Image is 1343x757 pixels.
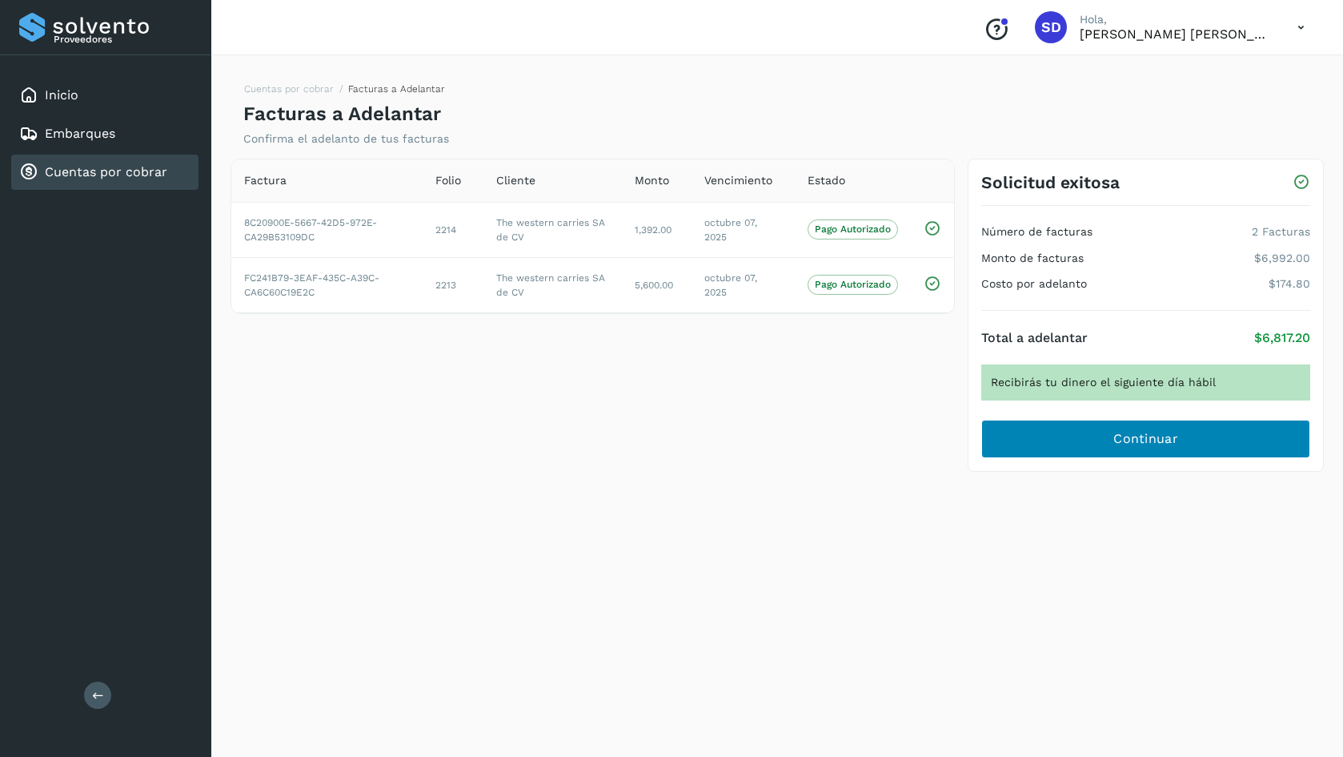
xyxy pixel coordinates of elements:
[423,257,483,312] td: 2213
[1080,13,1272,26] p: Hola,
[635,172,669,189] span: Monto
[243,132,449,146] p: Confirma el adelanto de tus facturas
[11,116,198,151] div: Embarques
[981,277,1087,291] h4: Costo por adelanto
[483,202,622,257] td: The western carries SA de CV
[45,126,115,141] a: Embarques
[54,34,192,45] p: Proveedores
[483,257,622,312] td: The western carries SA de CV
[244,172,287,189] span: Factura
[808,172,845,189] span: Estado
[1252,225,1310,239] p: 2 Facturas
[635,224,671,236] span: 1,392.00
[815,279,891,290] p: Pago Autorizado
[11,155,198,190] div: Cuentas por cobrar
[243,103,441,126] h4: Facturas a Adelantar
[981,172,1120,192] h3: Solicitud exitosa
[1254,330,1310,345] p: $6,817.20
[1113,430,1178,448] span: Continuar
[981,225,1092,239] h4: Número de facturas
[704,217,757,243] span: octubre 07, 2025
[45,87,78,103] a: Inicio
[981,252,1084,265] h4: Monto de facturas
[435,172,461,189] span: Folio
[231,257,423,312] td: FC241B79-3EAF-435C-A39C-CA6C60C19E2C
[815,223,891,235] p: Pago Autorizado
[423,202,483,257] td: 2214
[704,172,772,189] span: Vencimiento
[348,83,445,95] span: Facturas a Adelantar
[1254,252,1310,265] p: $6,992.00
[635,280,673,291] span: 5,600.00
[704,272,757,298] span: octubre 07, 2025
[981,364,1310,401] div: Recibirás tu dinero el siguiente día hábil
[1269,277,1310,291] p: $174.80
[1080,26,1272,42] p: Sergio David Rojas Mote
[244,83,334,95] a: Cuentas por cobrar
[231,202,423,257] td: 8C20900E-5667-42D5-972E-CA29B53109DC
[45,164,167,179] a: Cuentas por cobrar
[11,78,198,113] div: Inicio
[496,172,535,189] span: Cliente
[243,82,445,103] nav: breadcrumb
[981,420,1310,458] button: Continuar
[981,330,1088,345] h4: Total a adelantar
